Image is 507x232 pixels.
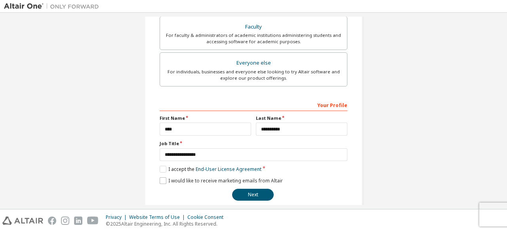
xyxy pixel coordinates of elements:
[160,98,347,111] div: Your Profile
[196,166,261,173] a: End-User License Agreement
[232,189,274,201] button: Next
[256,115,347,121] label: Last Name
[160,177,283,184] label: I would like to receive marketing emails from Altair
[4,2,103,10] img: Altair One
[74,217,82,225] img: linkedin.svg
[165,69,342,81] div: For individuals, businesses and everyone else looking to try Altair software and explore our prod...
[61,217,69,225] img: instagram.svg
[106,214,129,220] div: Privacy
[2,217,43,225] img: altair_logo.svg
[106,220,228,227] p: © 2025 Altair Engineering, Inc. All Rights Reserved.
[160,140,347,147] label: Job Title
[87,217,99,225] img: youtube.svg
[187,214,228,220] div: Cookie Consent
[165,32,342,45] div: For faculty & administrators of academic institutions administering students and accessing softwa...
[160,115,251,121] label: First Name
[48,217,56,225] img: facebook.svg
[165,58,342,69] div: Everyone else
[129,214,187,220] div: Website Terms of Use
[165,21,342,33] div: Faculty
[160,166,261,173] label: I accept the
